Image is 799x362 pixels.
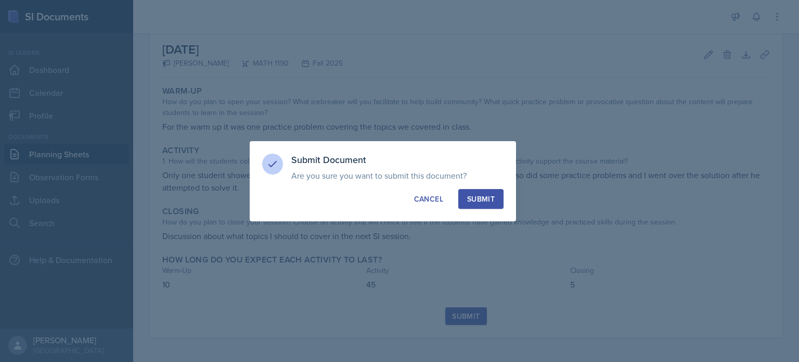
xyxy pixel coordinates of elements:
button: Cancel [405,189,452,209]
div: Submit [467,194,495,204]
h3: Submit Document [291,154,504,166]
p: Are you sure you want to submit this document? [291,170,504,181]
div: Cancel [414,194,443,204]
button: Submit [458,189,504,209]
